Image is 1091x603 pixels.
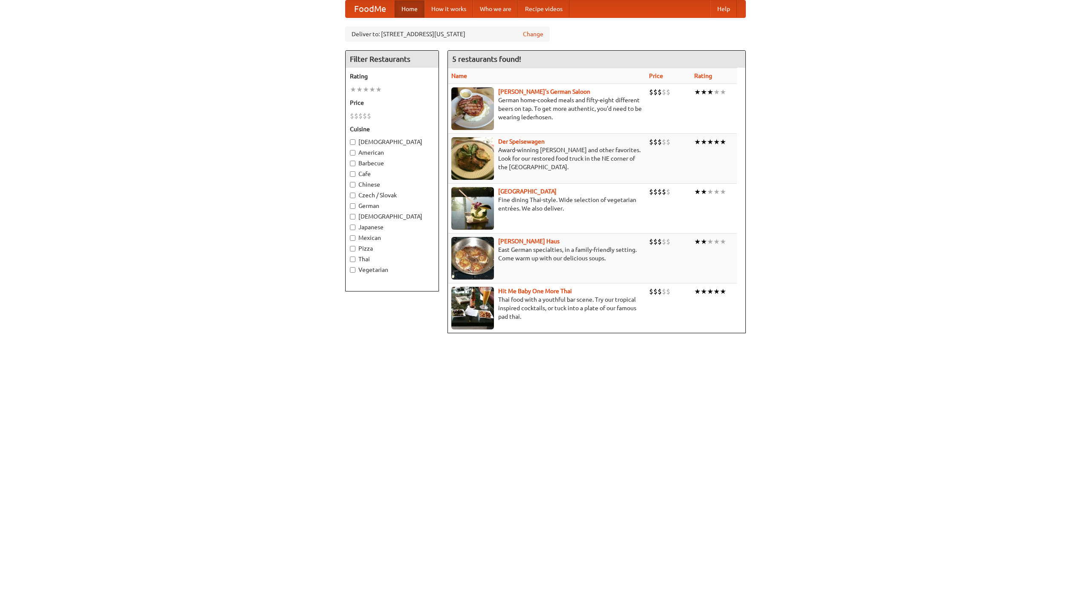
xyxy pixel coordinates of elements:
label: Pizza [350,244,434,253]
li: $ [649,187,653,196]
img: kohlhaus.jpg [451,237,494,280]
li: $ [653,187,658,196]
a: Der Speisewagen [498,138,545,145]
li: $ [662,287,666,296]
img: satay.jpg [451,187,494,230]
input: [DEMOGRAPHIC_DATA] [350,139,355,145]
label: Thai [350,255,434,263]
label: Vegetarian [350,265,434,274]
li: $ [350,111,354,121]
input: [DEMOGRAPHIC_DATA] [350,214,355,219]
input: Cafe [350,171,355,177]
label: German [350,202,434,210]
li: ★ [713,87,720,97]
h5: Rating [350,72,434,81]
input: Japanese [350,225,355,230]
p: German home-cooked meals and fifty-eight different beers on tap. To get more authentic, you'd nee... [451,96,642,121]
li: $ [666,137,670,147]
input: German [350,203,355,209]
li: ★ [720,187,726,196]
a: Hit Me Baby One More Thai [498,288,572,294]
p: East German specialties, in a family-friendly setting. Come warm up with our delicious soups. [451,245,642,263]
li: $ [662,137,666,147]
p: Fine dining Thai-style. Wide selection of vegetarian entrées. We also deliver. [451,196,642,213]
li: ★ [694,187,701,196]
a: Change [523,30,543,38]
li: ★ [701,237,707,246]
li: ★ [720,287,726,296]
a: [GEOGRAPHIC_DATA] [498,188,557,195]
a: [PERSON_NAME]'s German Saloon [498,88,590,95]
li: $ [649,237,653,246]
a: How it works [424,0,473,17]
li: ★ [707,137,713,147]
li: $ [666,237,670,246]
img: speisewagen.jpg [451,137,494,180]
li: $ [658,87,662,97]
label: Chinese [350,180,434,189]
h4: Filter Restaurants [346,51,439,68]
li: $ [666,187,670,196]
input: Chinese [350,182,355,188]
li: $ [658,187,662,196]
li: $ [662,237,666,246]
b: [PERSON_NAME] Haus [498,238,560,245]
li: ★ [356,85,363,94]
label: [DEMOGRAPHIC_DATA] [350,212,434,221]
label: Czech / Slovak [350,191,434,199]
li: $ [662,187,666,196]
input: Pizza [350,246,355,251]
a: Rating [694,72,712,79]
label: Japanese [350,223,434,231]
li: ★ [350,85,356,94]
label: [DEMOGRAPHIC_DATA] [350,138,434,146]
li: ★ [720,237,726,246]
li: $ [658,237,662,246]
li: $ [653,87,658,97]
a: Recipe videos [518,0,569,17]
input: Thai [350,257,355,262]
li: $ [358,111,363,121]
a: Who we are [473,0,518,17]
input: Barbecue [350,161,355,166]
a: FoodMe [346,0,395,17]
li: $ [653,137,658,147]
li: $ [649,287,653,296]
p: Award-winning [PERSON_NAME] and other favorites. Look for our restored food truck in the NE corne... [451,146,642,171]
li: ★ [694,137,701,147]
li: ★ [694,87,701,97]
h5: Price [350,98,434,107]
li: $ [649,87,653,97]
li: $ [649,137,653,147]
li: $ [662,87,666,97]
input: American [350,150,355,156]
input: Czech / Slovak [350,193,355,198]
input: Vegetarian [350,267,355,273]
li: $ [367,111,371,121]
li: $ [653,237,658,246]
li: $ [653,287,658,296]
li: ★ [369,85,375,94]
li: ★ [701,87,707,97]
h5: Cuisine [350,125,434,133]
img: esthers.jpg [451,87,494,130]
li: ★ [701,287,707,296]
li: $ [363,111,367,121]
div: Deliver to: [STREET_ADDRESS][US_STATE] [345,26,550,42]
a: Home [395,0,424,17]
li: $ [354,111,358,121]
li: ★ [707,87,713,97]
li: ★ [720,137,726,147]
li: ★ [713,287,720,296]
li: ★ [694,237,701,246]
li: ★ [707,287,713,296]
ng-pluralize: 5 restaurants found! [452,55,521,63]
a: Help [710,0,737,17]
li: ★ [701,187,707,196]
li: ★ [375,85,382,94]
a: Name [451,72,467,79]
li: ★ [694,287,701,296]
label: Mexican [350,234,434,242]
